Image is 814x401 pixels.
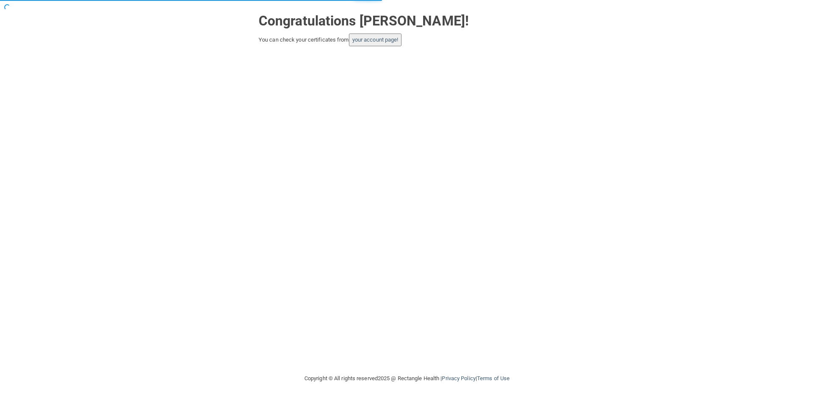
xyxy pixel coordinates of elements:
a: your account page! [352,36,399,43]
strong: Congratulations [PERSON_NAME]! [259,13,469,29]
a: Terms of Use [477,375,510,381]
iframe: Drift Widget Chat Controller [667,341,804,375]
a: Privacy Policy [442,375,475,381]
div: Copyright © All rights reserved 2025 @ Rectangle Health | | [252,365,562,392]
div: You can check your certificates from [259,34,555,46]
button: your account page! [349,34,402,46]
